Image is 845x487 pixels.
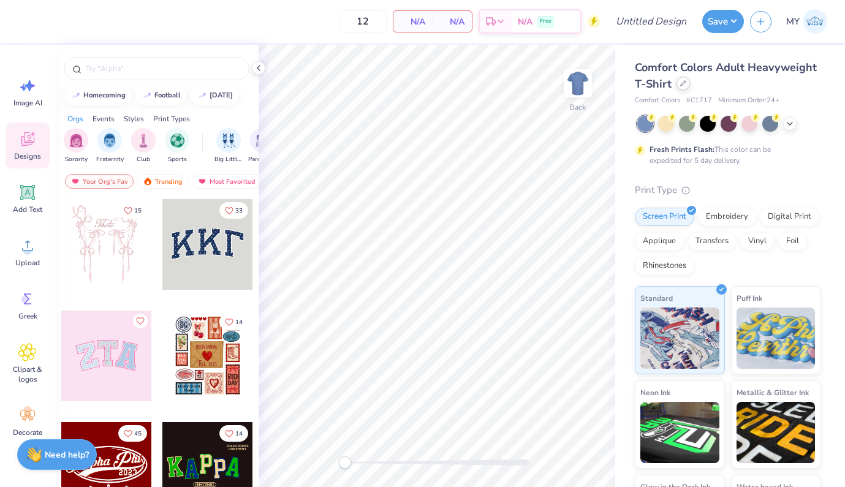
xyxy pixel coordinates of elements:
img: most_fav.gif [197,177,207,186]
span: Clipart & logos [7,364,48,384]
div: Your Org's Fav [65,174,134,189]
input: Untitled Design [606,9,696,34]
a: MY [781,9,833,34]
span: Sports [168,155,187,164]
div: Print Type [635,183,820,197]
span: Designs [14,151,41,161]
strong: Fresh Prints Flash: [650,145,714,154]
span: Upload [15,258,40,268]
img: Sorority Image [69,134,83,148]
div: Most Favorited [192,174,261,189]
span: N/A [440,15,464,28]
img: Club Image [137,134,150,148]
span: 33 [235,208,243,214]
button: Save [702,10,744,33]
button: Like [118,202,147,219]
div: Trending [137,174,188,189]
div: Back [570,102,586,113]
span: MY [786,15,800,29]
img: Neon Ink [640,402,719,463]
span: N/A [401,15,425,28]
div: Vinyl [740,232,775,251]
div: Rhinestones [635,257,694,275]
span: Standard [640,292,673,304]
strong: Need help? [45,449,89,461]
span: Neon Ink [640,386,670,399]
div: Foil [778,232,807,251]
div: Print Types [153,113,190,124]
div: Styles [124,113,144,124]
button: football [135,86,186,105]
span: 45 [134,431,142,437]
button: Like [118,425,147,442]
span: Comfort Colors Adult Heavyweight T-Shirt [635,60,817,91]
span: Puff Ink [737,292,762,304]
span: Sorority [65,155,88,164]
span: Free [540,17,551,26]
div: filter for Parent's Weekend [248,128,276,164]
button: filter button [96,128,124,164]
div: filter for Fraternity [96,128,124,164]
button: homecoming [64,86,131,105]
button: filter button [131,128,156,164]
span: Metallic & Glitter Ink [737,386,809,399]
div: Accessibility label [339,456,351,469]
button: Like [219,425,248,442]
div: filter for Club [131,128,156,164]
img: trend_line.gif [197,92,207,99]
img: Metallic & Glitter Ink [737,402,816,463]
input: Try "Alpha" [85,62,241,75]
div: Events [93,113,115,124]
button: filter button [165,128,189,164]
button: Like [133,314,148,328]
div: halloween [210,92,233,99]
span: Parent's Weekend [248,155,276,164]
div: homecoming [83,92,126,99]
div: filter for Big Little Reveal [214,128,243,164]
div: Transfers [688,232,737,251]
button: Like [219,202,248,219]
span: 15 [134,208,142,214]
img: most_fav.gif [70,177,80,186]
button: filter button [248,128,276,164]
img: Sports Image [170,134,184,148]
span: Club [137,155,150,164]
span: Big Little Reveal [214,155,243,164]
button: filter button [64,128,88,164]
img: trend_line.gif [142,92,152,99]
span: Image AI [13,98,42,108]
div: Screen Print [635,208,694,226]
div: filter for Sports [165,128,189,164]
span: Fraternity [96,155,124,164]
div: football [154,92,181,99]
img: Parent's Weekend Image [256,134,270,148]
img: Michelle Yuan [803,9,827,34]
span: 14 [235,431,243,437]
img: Big Little Reveal Image [222,134,235,148]
img: Back [566,71,590,96]
div: Orgs [67,113,83,124]
div: filter for Sorority [64,128,88,164]
span: Minimum Order: 24 + [718,96,779,106]
button: filter button [214,128,243,164]
span: # C1717 [686,96,712,106]
div: This color can be expedited for 5 day delivery. [650,144,800,166]
img: Fraternity Image [103,134,116,148]
button: [DATE] [191,86,238,105]
input: – – [339,10,387,32]
img: Standard [640,308,719,369]
img: trend_line.gif [71,92,81,99]
div: Digital Print [760,208,819,226]
span: Decorate [13,428,42,437]
span: Add Text [13,205,42,214]
img: Puff Ink [737,308,816,369]
span: N/A [518,15,532,28]
span: Comfort Colors [635,96,680,106]
img: trending.gif [143,177,153,186]
div: Embroidery [698,208,756,226]
div: Applique [635,232,684,251]
button: Like [219,314,248,330]
span: 14 [235,319,243,325]
span: Greek [18,311,37,321]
